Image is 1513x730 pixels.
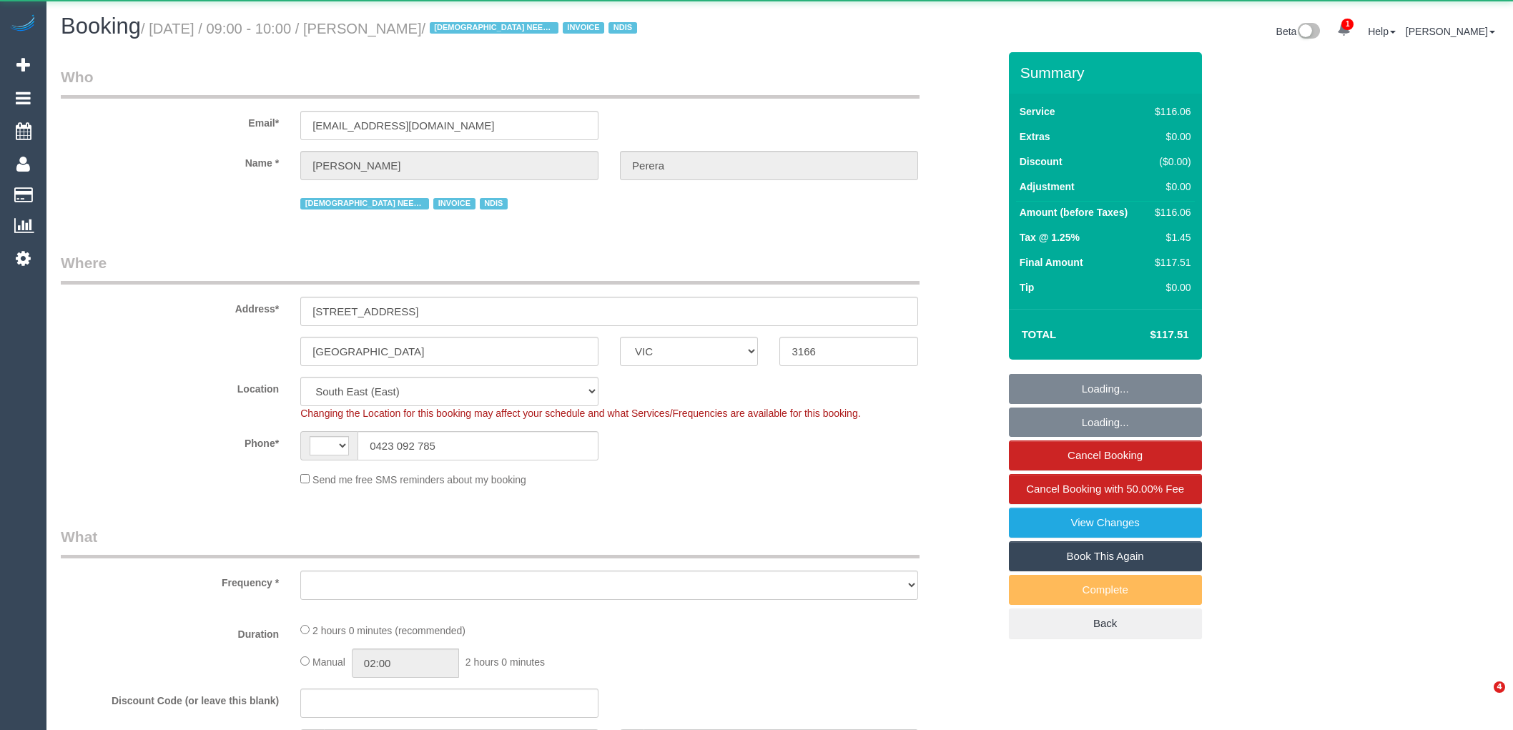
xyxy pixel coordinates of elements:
div: $116.06 [1149,104,1191,119]
h4: $117.51 [1107,329,1188,341]
div: $1.45 [1149,230,1191,245]
span: Changing the Location for this booking may affect your schedule and what Services/Frequencies are... [300,408,860,419]
h3: Summary [1020,64,1195,81]
strong: Total [1022,328,1057,340]
div: ($0.00) [1149,154,1191,169]
div: $0.00 [1149,129,1191,144]
div: $0.00 [1149,179,1191,194]
label: Tip [1020,280,1035,295]
a: Back [1009,608,1202,638]
a: Beta [1276,26,1321,37]
label: Adjustment [1020,179,1075,194]
span: 4 [1494,681,1505,693]
span: Cancel Booking with 50.00% Fee [1026,483,1184,495]
small: / [DATE] / 09:00 - 10:00 / [PERSON_NAME] [141,21,641,36]
label: Location [50,377,290,396]
div: $0.00 [1149,280,1191,295]
a: Cancel Booking [1009,440,1202,470]
label: Discount [1020,154,1063,169]
a: 1 [1330,14,1358,46]
img: New interface [1296,23,1320,41]
label: Address* [50,297,290,316]
span: 2 hours 0 minutes [465,656,545,668]
label: Duration [50,622,290,641]
legend: Who [61,66,920,99]
label: Email* [50,111,290,130]
span: NDIS [608,22,636,34]
legend: What [61,526,920,558]
span: / [422,21,641,36]
input: Phone* [358,431,598,460]
label: Final Amount [1020,255,1083,270]
label: Frequency * [50,571,290,590]
span: Manual [312,656,345,668]
input: Email* [300,111,598,140]
label: Discount Code (or leave this blank) [50,689,290,708]
span: INVOICE [563,22,604,34]
label: Name * [50,151,290,170]
label: Phone* [50,431,290,450]
label: Service [1020,104,1055,119]
span: NDIS [480,198,508,209]
input: Suburb* [300,337,598,366]
div: $117.51 [1149,255,1191,270]
label: Tax @ 1.25% [1020,230,1080,245]
span: [DEMOGRAPHIC_DATA] NEEDED [430,22,558,34]
input: Post Code* [779,337,917,366]
span: 2 hours 0 minutes (recommended) [312,625,465,636]
a: [PERSON_NAME] [1406,26,1495,37]
span: INVOICE [433,198,475,209]
a: Book This Again [1009,541,1202,571]
span: Send me free SMS reminders about my booking [312,474,526,485]
input: First Name* [300,151,598,180]
legend: Where [61,252,920,285]
img: Automaid Logo [9,14,37,34]
a: Help [1368,26,1396,37]
a: View Changes [1009,508,1202,538]
a: Cancel Booking with 50.00% Fee [1009,474,1202,504]
div: $116.06 [1149,205,1191,220]
iframe: Intercom live chat [1464,681,1499,716]
span: [DEMOGRAPHIC_DATA] NEEDED [300,198,429,209]
input: Last Name* [620,151,918,180]
label: Extras [1020,129,1050,144]
span: Booking [61,14,141,39]
span: 1 [1341,19,1354,30]
label: Amount (before Taxes) [1020,205,1128,220]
